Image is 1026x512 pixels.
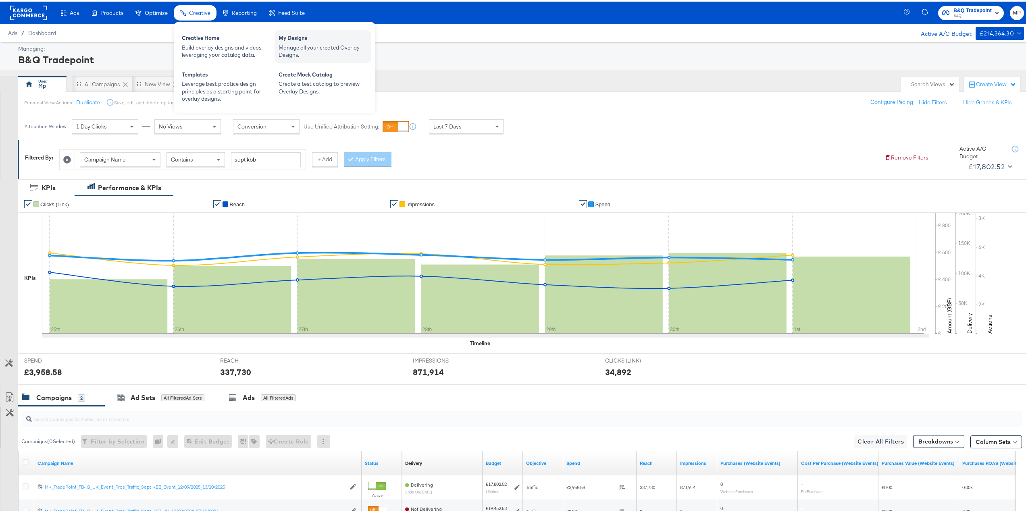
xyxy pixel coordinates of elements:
[24,273,36,280] div: KPIs
[24,98,73,104] div: Personal View Actions:
[938,4,1004,19] button: B&Q TradepointB&Q
[114,98,250,104] div: Save, edit and delete options are unavailable for personal view.
[801,487,822,492] sub: Per Purchase
[42,182,56,191] div: KPIs
[38,81,46,88] div: mp
[24,199,32,207] a: ✔
[912,25,972,37] div: Active A/C Budget
[189,8,210,15] span: Creative
[304,121,379,129] label: Use Unified Attribution Setting:
[1013,7,1021,16] span: MP
[220,355,281,363] span: REACH
[405,458,422,465] a: Reflects the ability of your Ad Campaign to achieve delivery based on ad states, schedule and bud...
[486,487,499,492] sub: Lifetime
[220,365,251,376] div: 337,730
[865,93,919,108] button: Configure Pacing
[946,296,953,332] text: Amount (GBP)
[720,487,753,492] sub: Website Purchases
[566,483,616,489] span: £3,958.58
[153,433,167,446] div: 0
[278,8,305,15] span: Feed Suite
[911,79,955,87] div: Search Views
[882,483,892,489] span: £0.00
[261,393,296,400] div: All Filtered Ads
[18,51,1022,65] div: B&Q Tradepoint
[84,154,126,162] span: Campaign Name
[968,159,1005,171] div: £17,802.52
[970,434,1022,447] button: Column Sets
[486,504,507,510] div: £19,452.53
[17,28,28,35] span: /
[965,159,1014,172] button: £17,802.52
[919,97,947,105] button: Hide Filters
[526,458,560,465] a: Your campaign's objective.
[680,483,695,489] span: 871,914
[232,8,257,15] span: Reporting
[145,8,168,15] span: Optimize
[405,458,422,465] div: Delivery
[161,393,204,400] div: All Filtered Ad Sets
[976,79,1016,87] div: Create View
[486,479,507,486] div: £17,802.52
[962,483,973,489] span: 0.00x
[36,392,72,401] div: Campaigns
[976,25,1024,38] button: £214,364.30
[24,355,85,363] span: SPEND
[78,393,85,400] div: 2
[857,435,904,445] span: Clear All Filters
[8,28,17,35] span: Ads
[405,488,433,493] sub: ends on [DATE]
[413,355,473,363] span: IMPRESSIONS
[231,151,301,166] input: Enter a search term
[237,121,266,129] span: Conversion
[882,458,956,465] a: The total value of the purchase actions tracked by your Custom Audience pixel on your website aft...
[720,458,795,465] a: The number of times a purchase was made tracked by your Custom Audience pixel on your website aft...
[25,152,53,160] div: Filtered By:
[966,311,973,332] text: Delivery
[854,433,907,446] button: Clear All Filters
[470,338,490,346] div: Timeline
[801,504,803,510] span: -
[76,97,100,105] button: Duplicate
[595,200,610,206] span: Spend
[24,122,68,128] div: Attribution Window:
[640,458,674,465] a: The number of people your ad was served to.
[45,482,346,489] a: MK_TradePoint_FB-IG_UK_Event_Pros_Traffic_Sept KBB_Event_12/09/2025_13/10/2025
[411,504,442,510] span: Not Delivering
[801,479,803,485] span: -
[433,121,462,129] span: Last 7 Days
[213,199,221,207] a: ✔
[959,143,1004,158] div: Active A/C Budget
[137,80,141,85] div: Drag to reorder tab
[640,483,655,489] span: 337,730
[963,97,1012,105] button: Hide Graphs & KPIs
[579,199,587,207] a: ✔
[18,44,1022,51] div: Managing:
[32,406,928,422] input: Search Campaigns by Name, ID or Objective
[605,355,666,363] span: CLICKS (LINK)
[413,365,444,376] div: 871,914
[368,491,386,496] label: Active
[720,479,723,485] span: 0
[605,365,631,376] div: 34,892
[159,121,183,129] span: No Views
[229,200,245,206] span: Reach
[40,200,69,206] span: Clicks (Link)
[1010,4,1024,19] button: MP
[37,458,358,465] a: Your campaign name.
[85,79,120,87] div: All Campaigns
[98,182,161,191] div: Performance & KPIs
[720,504,723,510] span: 0
[390,199,398,207] a: ✔
[100,8,123,15] span: Products
[28,28,56,35] a: Dashboard
[953,11,992,18] span: B&Q
[913,433,964,446] button: Breakdowns
[76,121,107,129] span: 1 Day Clicks
[526,483,538,489] span: Traffic
[312,151,338,165] button: + Add
[131,392,155,401] div: Ad Sets
[680,458,714,465] a: The number of times your ad was served. On mobile apps an ad is counted as served the first time ...
[406,200,435,206] span: Impressions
